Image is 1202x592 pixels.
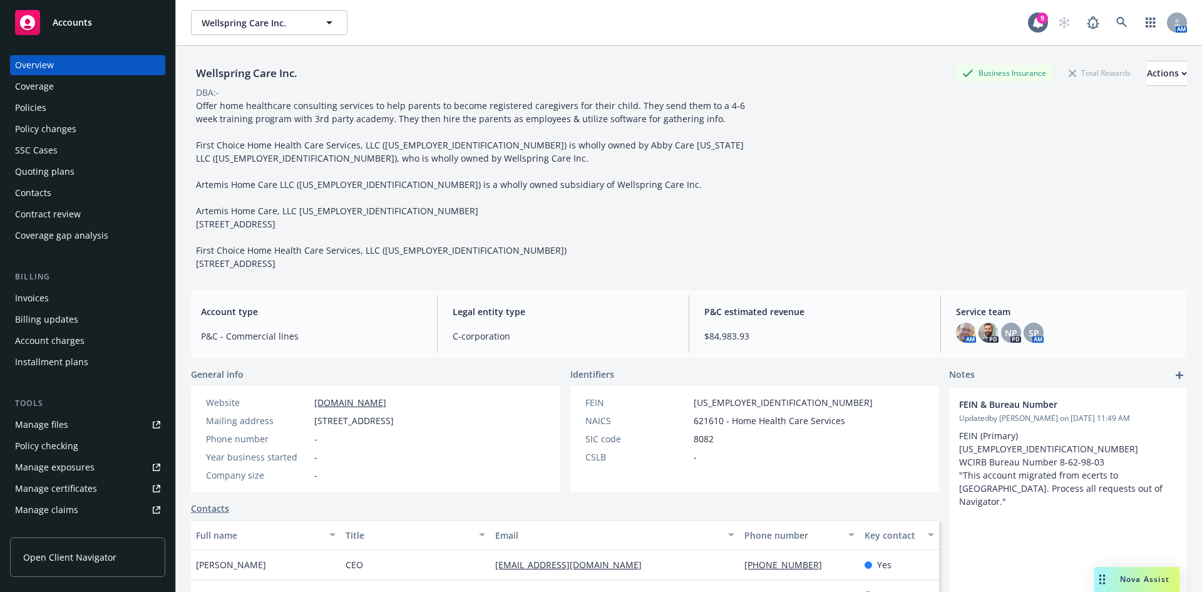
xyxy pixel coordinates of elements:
span: 8082 [694,432,714,445]
span: Offer home healthcare consulting services to help parents to become registered caregivers for the... [196,100,747,269]
a: Account charges [10,331,165,351]
div: Year business started [206,450,309,464]
div: NAICS [585,414,689,427]
a: Report a Bug [1081,10,1106,35]
div: Key contact [865,529,920,542]
span: Yes [877,558,891,571]
div: Drag to move [1094,567,1110,592]
button: Actions [1147,61,1187,86]
div: Email [495,529,721,542]
div: Policy checking [15,436,78,456]
div: Manage BORs [15,521,74,541]
span: - [314,432,317,445]
span: Accounts [53,18,92,28]
span: - [314,450,317,464]
span: FEIN & Bureau Number [959,398,1144,411]
p: FEIN (Primary) [US_EMPLOYER_IDENTIFICATION_NUMBER] WCIRB Bureau Number 8-62-98-03 "This account m... [959,429,1177,508]
a: Manage claims [10,500,165,520]
button: Key contact [860,520,939,550]
a: Invoices [10,288,165,308]
span: CEO [346,558,363,571]
div: Installment plans [15,352,88,372]
a: Quoting plans [10,162,165,182]
button: Phone number [739,520,859,550]
div: FEIN [585,396,689,409]
div: Coverage gap analysis [15,226,108,246]
a: SSC Cases [10,140,165,160]
a: [PHONE_NUMBER] [744,559,832,571]
div: Manage certificates [15,479,97,499]
div: Contract review [15,204,81,224]
img: photo [979,323,999,343]
span: Legal entity type [453,305,674,318]
span: Manage exposures [10,457,165,477]
img: photo [956,323,976,343]
div: Billing updates [15,309,78,330]
div: FEIN & Bureau NumberUpdatedby [PERSON_NAME] on [DATE] 11:49 AMFEIN (Primary) [US_EMPLOYER_IDENTIF... [949,388,1187,518]
div: Account charges [15,331,85,351]
div: Phone number [206,432,309,445]
span: Updated by [PERSON_NAME] on [DATE] 11:49 AM [959,413,1177,424]
div: Billing [10,271,165,283]
span: Service team [956,305,1177,318]
div: Quoting plans [15,162,74,182]
div: Policies [15,98,46,118]
a: Contacts [10,183,165,203]
span: [STREET_ADDRESS] [314,414,394,427]
div: 9 [1037,13,1048,24]
span: Account type [201,305,422,318]
a: [EMAIL_ADDRESS][DOMAIN_NAME] [495,559,652,571]
button: Title [341,520,490,550]
a: Start snowing [1052,10,1077,35]
a: Manage BORs [10,521,165,541]
span: - [694,450,697,464]
a: Switch app [1138,10,1163,35]
a: [DOMAIN_NAME] [314,397,386,408]
a: Contacts [191,502,229,515]
span: Wellspring Care Inc. [202,16,310,29]
a: Overview [10,55,165,75]
span: [US_EMPLOYER_IDENTIFICATION_NUMBER] [694,396,873,409]
span: P&C estimated revenue [704,305,925,318]
div: CSLB [585,450,689,464]
span: SP [1029,326,1039,340]
div: Manage claims [15,500,78,520]
div: Actions [1147,61,1187,85]
span: Identifiers [570,368,614,381]
a: Manage certificates [10,479,165,499]
div: Tools [10,397,165,410]
button: Email [490,520,739,550]
span: Notes [949,368,975,383]
div: Company size [206,469,309,482]
a: Manage files [10,415,165,435]
span: Nova Assist [1120,574,1169,584]
a: Coverage gap analysis [10,226,165,246]
a: Policy checking [10,436,165,456]
div: DBA: - [196,86,219,99]
div: Phone number [744,529,840,542]
div: Invoices [15,288,49,308]
div: Manage exposures [15,457,95,477]
button: Full name [191,520,341,550]
button: Wellspring Care Inc. [191,10,347,35]
span: General info [191,368,244,381]
div: Website [206,396,309,409]
div: Policy changes [15,119,76,139]
button: Nova Assist [1094,567,1179,592]
span: C-corporation [453,330,674,343]
div: SSC Cases [15,140,58,160]
div: Overview [15,55,54,75]
div: Business Insurance [956,65,1052,81]
div: Title [346,529,471,542]
a: Coverage [10,76,165,96]
div: Coverage [15,76,54,96]
a: Policies [10,98,165,118]
div: Manage files [15,415,68,435]
span: NP [1005,326,1017,340]
a: Search [1109,10,1134,35]
a: Billing updates [10,309,165,330]
span: 621610 - Home Health Care Services [694,414,845,427]
div: Mailing address [206,414,309,427]
div: Wellspring Care Inc. [191,65,302,81]
div: SIC code [585,432,689,445]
